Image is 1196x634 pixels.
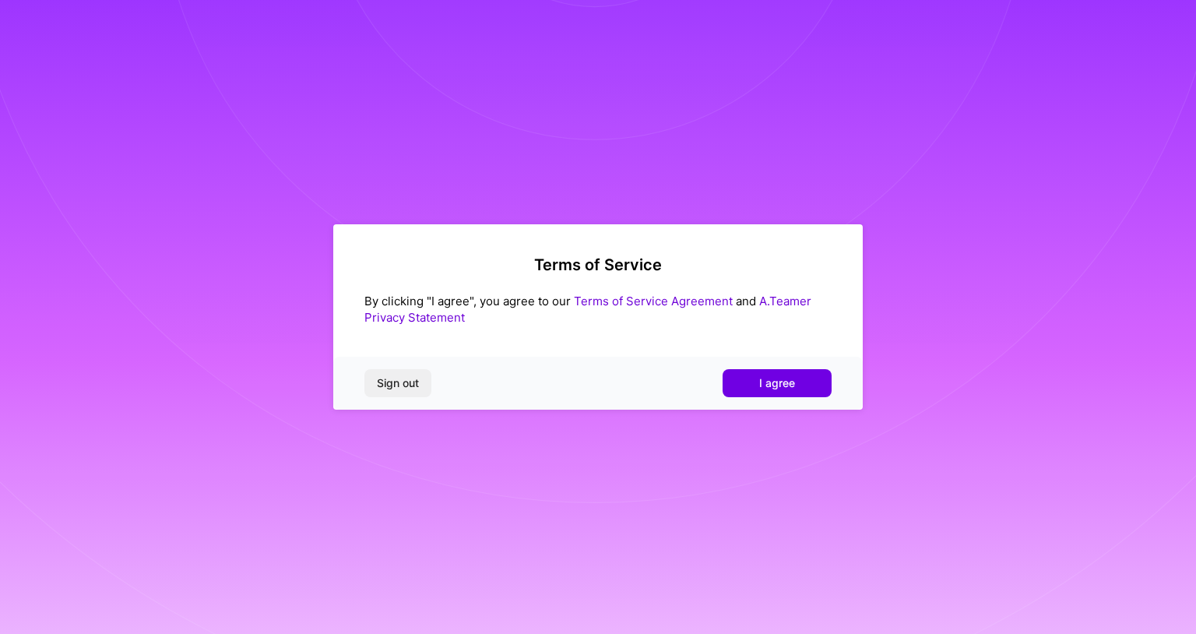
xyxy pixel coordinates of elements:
[364,293,832,326] div: By clicking "I agree", you agree to our and
[364,255,832,274] h2: Terms of Service
[364,369,431,397] button: Sign out
[377,375,419,391] span: Sign out
[723,369,832,397] button: I agree
[574,294,733,308] a: Terms of Service Agreement
[759,375,795,391] span: I agree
